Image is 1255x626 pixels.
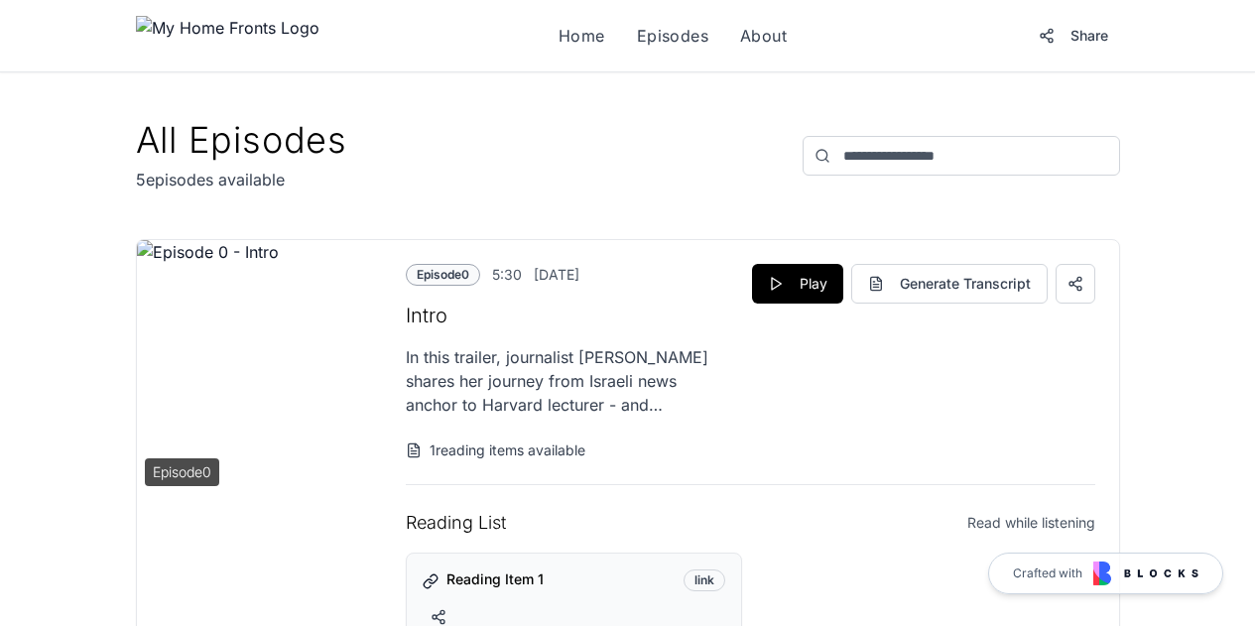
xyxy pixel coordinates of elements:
a: About [740,24,787,48]
div: Episode 0 [406,264,480,286]
a: Crafted with [988,553,1223,594]
button: Play [752,264,843,304]
h3: Intro [406,302,728,329]
h1: All Episodes [136,120,348,160]
img: Blocks [1093,562,1198,585]
img: Episode 0 - Intro [137,240,383,494]
span: 1 reading items available [430,440,585,460]
span: 5:30 [492,265,522,285]
span: Crafted with [1013,565,1082,581]
a: Episodes [637,24,708,48]
button: Share [1027,18,1120,54]
h5: Reading Item 1 [446,569,676,589]
span: Share [1070,26,1108,46]
h4: Reading List [406,509,506,537]
button: Generate Transcript [851,264,1048,304]
img: My Home Fronts Logo [136,16,319,56]
a: Home [559,24,605,48]
div: link [684,569,725,591]
span: [DATE] [534,265,579,285]
div: Episode 0 [145,458,219,486]
span: Read while listening [967,513,1095,533]
p: In this trailer, journalist [PERSON_NAME] shares her journey from Israeli news anchor to Harvard ... [406,345,728,417]
p: 5 episodes available [136,168,348,191]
